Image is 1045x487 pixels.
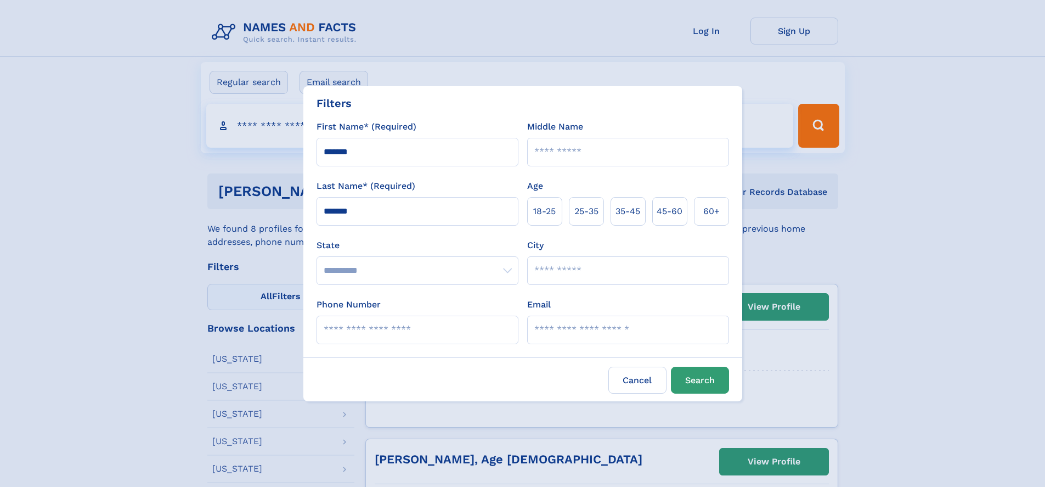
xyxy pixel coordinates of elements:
button: Search [671,367,729,394]
label: Age [527,180,543,193]
label: Last Name* (Required) [317,180,415,193]
label: Middle Name [527,120,583,133]
span: 25‑35 [574,205,598,218]
span: 18‑25 [533,205,556,218]
span: 45‑60 [657,205,682,218]
label: Email [527,298,551,311]
label: State [317,239,518,252]
label: City [527,239,544,252]
label: Phone Number [317,298,381,311]
label: First Name* (Required) [317,120,416,133]
span: 60+ [703,205,720,218]
span: 35‑45 [615,205,640,218]
label: Cancel [608,367,666,394]
div: Filters [317,95,352,111]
